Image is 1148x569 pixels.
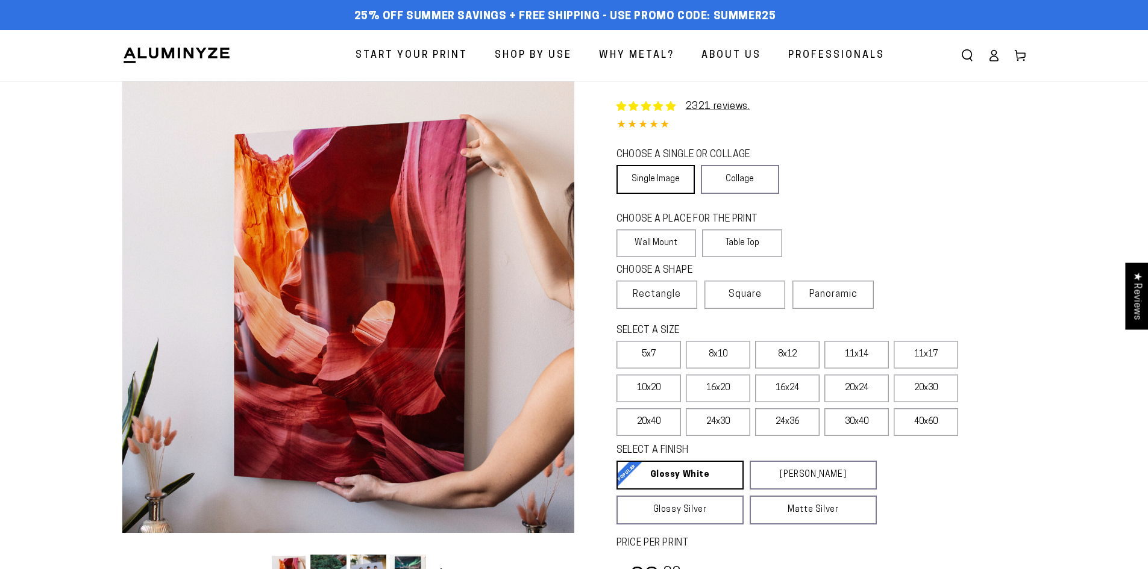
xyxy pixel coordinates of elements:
span: Rectangle [633,287,681,302]
label: 10x20 [616,375,681,402]
a: Glossy Silver [616,496,744,524]
span: Shop By Use [495,47,572,64]
div: 4.85 out of 5.0 stars [616,117,1026,134]
a: Single Image [616,165,695,194]
span: Why Metal? [599,47,674,64]
label: 24x30 [686,408,750,436]
label: 8x10 [686,341,750,368]
legend: SELECT A SIZE [616,324,858,338]
legend: CHOOSE A PLACE FOR THE PRINT [616,213,771,226]
label: 11x14 [824,341,889,368]
a: Matte Silver [750,496,877,524]
label: 8x12 [755,341,820,368]
label: 16x24 [755,375,820,402]
a: Start Your Print [347,40,477,72]
label: 20x40 [616,408,681,436]
a: Professionals [779,40,894,72]
summary: Search our site [954,42,980,69]
span: Square [729,287,762,302]
span: Professionals [788,47,885,64]
label: 11x17 [894,341,958,368]
span: 25% off Summer Savings + Free Shipping - Use Promo Code: SUMMER25 [354,10,776,23]
span: Start Your Print [356,47,468,64]
label: 30x40 [824,408,889,436]
label: 5x7 [616,341,681,368]
label: 40x60 [894,408,958,436]
a: About Us [692,40,770,72]
legend: SELECT A FINISH [616,444,848,458]
span: About Us [701,47,761,64]
a: 2321 reviews. [686,102,750,111]
label: 20x30 [894,375,958,402]
legend: CHOOSE A SINGLE OR COLLAGE [616,148,768,162]
label: Wall Mount [616,229,697,257]
img: Aluminyze [122,46,231,64]
label: Table Top [702,229,782,257]
a: Glossy White [616,461,744,490]
label: 20x24 [824,375,889,402]
label: PRICE PER PRINT [616,536,1026,550]
a: Collage [701,165,779,194]
label: 16x20 [686,375,750,402]
a: Why Metal? [590,40,683,72]
a: [PERSON_NAME] [750,461,877,490]
label: 24x36 [755,408,820,436]
a: Shop By Use [486,40,581,72]
div: Click to open Judge.me floating reviews tab [1125,263,1148,329]
legend: CHOOSE A SHAPE [616,264,773,278]
span: Panoramic [809,290,858,299]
